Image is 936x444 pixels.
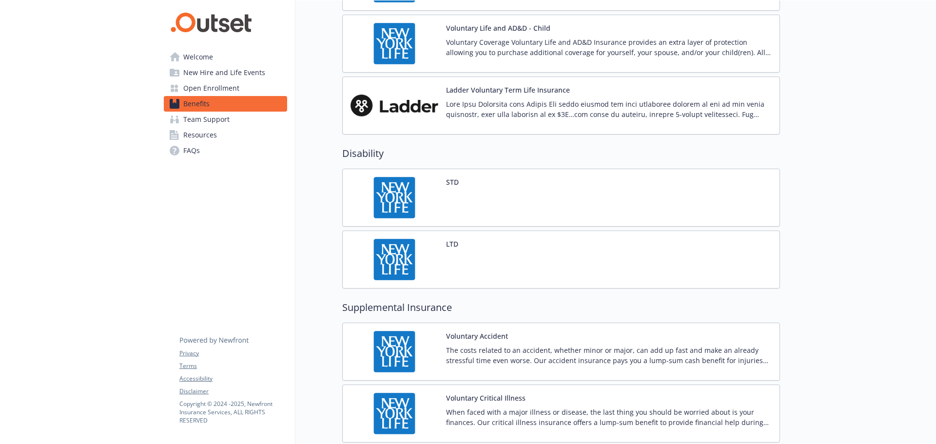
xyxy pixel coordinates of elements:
button: LTD [446,239,458,249]
img: New York Life Insurance Company carrier logo [351,393,438,434]
img: Ladder carrier logo [351,85,438,126]
a: New Hire and Life Events [164,65,287,80]
a: Welcome [164,49,287,65]
a: Accessibility [179,374,287,383]
span: Open Enrollment [183,80,239,96]
span: Welcome [183,49,213,65]
a: Privacy [179,349,287,358]
a: Resources [164,127,287,143]
span: Team Support [183,112,230,127]
p: Voluntary Coverage Voluntary Life and AD&D Insurance provides an extra layer of protection allowi... [446,37,772,58]
h2: Supplemental Insurance [342,300,780,315]
p: When faced with a major illness or disease, the last thing you should be worried about is your fi... [446,407,772,427]
button: Voluntary Accident [446,331,508,341]
button: Ladder Voluntary Term Life Insurance [446,85,570,95]
h2: Disability [342,146,780,161]
a: Team Support [164,112,287,127]
button: Voluntary Critical Illness [446,393,526,403]
a: FAQs [164,143,287,158]
p: Copyright © 2024 - 2025 , Newfront Insurance Services, ALL RIGHTS RESERVED [179,400,287,425]
img: New York Life Insurance Company carrier logo [351,177,438,218]
button: STD [446,177,459,187]
p: Lore Ipsu Dolorsita cons Adipis Eli seddo eiusmod tem inci utlaboree dolorem al eni ad min venia ... [446,99,772,119]
span: Resources [183,127,217,143]
a: Disclaimer [179,387,287,396]
img: New York Life Insurance Company carrier logo [351,23,438,64]
a: Benefits [164,96,287,112]
span: New Hire and Life Events [183,65,265,80]
a: Open Enrollment [164,80,287,96]
button: Voluntary Life and AD&D - Child [446,23,550,33]
span: FAQs [183,143,200,158]
a: Terms [179,362,287,370]
img: New York Life Insurance Company carrier logo [351,331,438,372]
span: Benefits [183,96,210,112]
img: New York Life Insurance Company carrier logo [351,239,438,280]
p: The costs related to an accident, whether minor or major, can add up fast and make an already str... [446,345,772,366]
